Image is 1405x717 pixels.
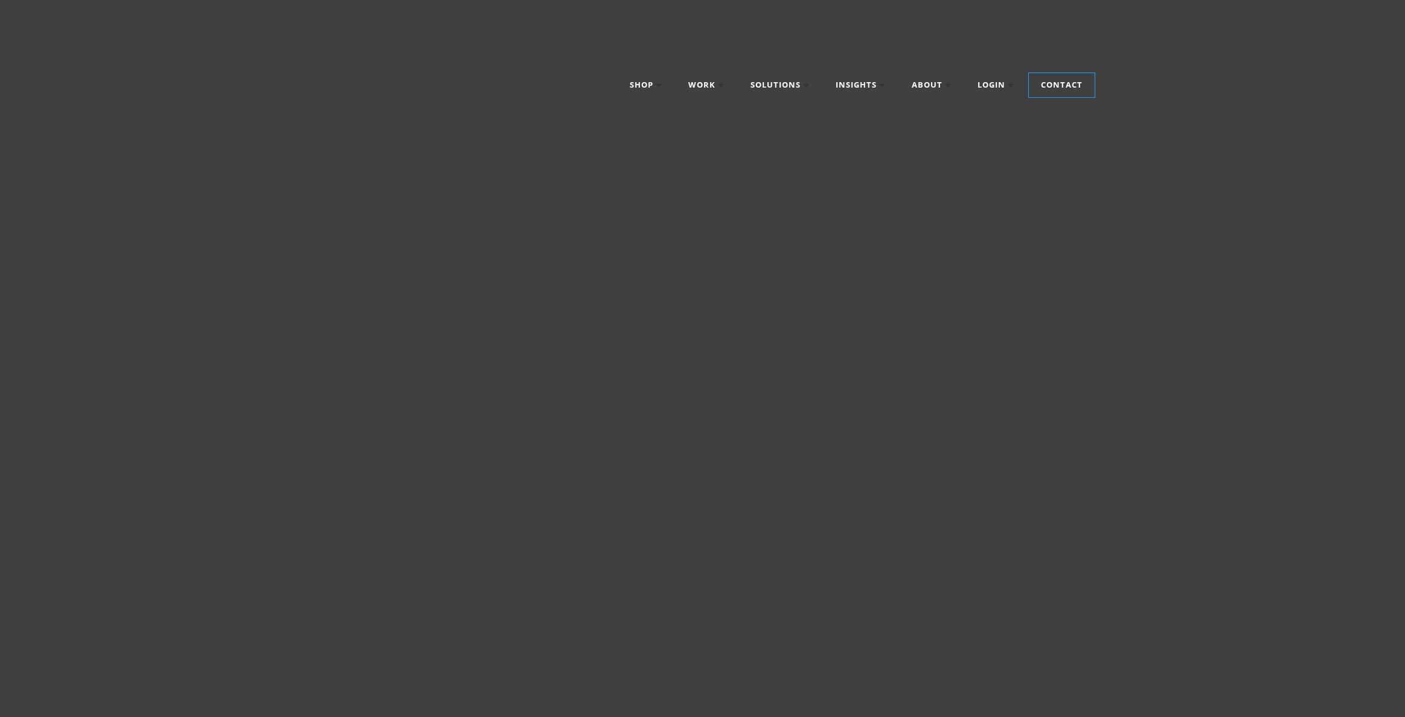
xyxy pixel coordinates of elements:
[965,73,1026,97] a: Login
[1029,73,1095,97] a: Contact
[824,73,897,97] a: Insights
[900,73,963,97] a: About
[738,73,821,97] a: Solutions
[676,73,736,97] a: Work
[618,73,674,97] a: Shop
